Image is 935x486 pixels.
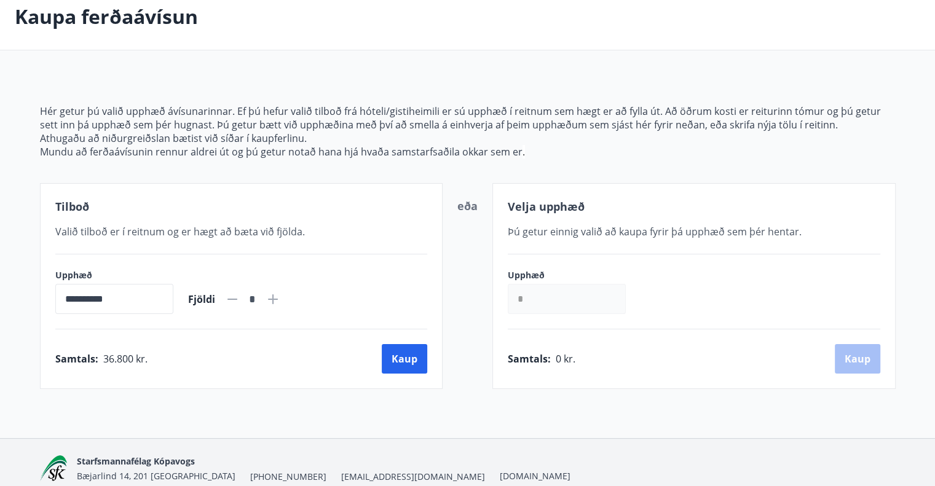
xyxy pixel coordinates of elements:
span: . [523,145,525,159]
span: [EMAIL_ADDRESS][DOMAIN_NAME] [341,471,485,483]
p: Hér getur þú valið upphæð ávísunarinnar. Ef þú hefur valið tilboð frá hóteli/gistiheimili er sú u... [40,104,896,131]
span: Velja upphæð [508,199,585,214]
span: 36.800 kr. [103,352,148,366]
span: Bæjarlind 14, 201 [GEOGRAPHIC_DATA] [77,470,235,482]
p: Athugaðu að niðurgreiðslan bætist við síðar í kaupferlinu. [40,131,896,145]
span: Tilboð [55,199,89,214]
span: Starfsmannafélag Kópavogs [77,455,195,467]
a: [DOMAIN_NAME] [500,470,570,482]
span: Fjöldi [188,292,215,306]
label: Upphæð [508,269,638,281]
span: Þú getur einnig valið að kaupa fyrir þá upphæð sem þér hentar. [508,225,802,238]
button: Kaup [382,344,427,374]
img: x5MjQkxwhnYn6YREZUTEa9Q4KsBUeQdWGts9Dj4O.png [40,455,68,482]
span: Samtals : [508,352,551,366]
p: Mundu að ferðaávísunin rennur aldrei út og þú getur notað hana hjá hvaða samstarfsaðila okkar sem er [40,145,896,159]
span: Samtals : [55,352,98,366]
span: 0 kr. [556,352,575,366]
p: Kaupa ferðaávísun [15,3,198,30]
label: Upphæð [55,269,173,281]
span: Valið tilboð er í reitnum og er hægt að bæta við fjölda. [55,225,305,238]
span: eða [457,198,478,213]
span: [PHONE_NUMBER] [250,471,326,483]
